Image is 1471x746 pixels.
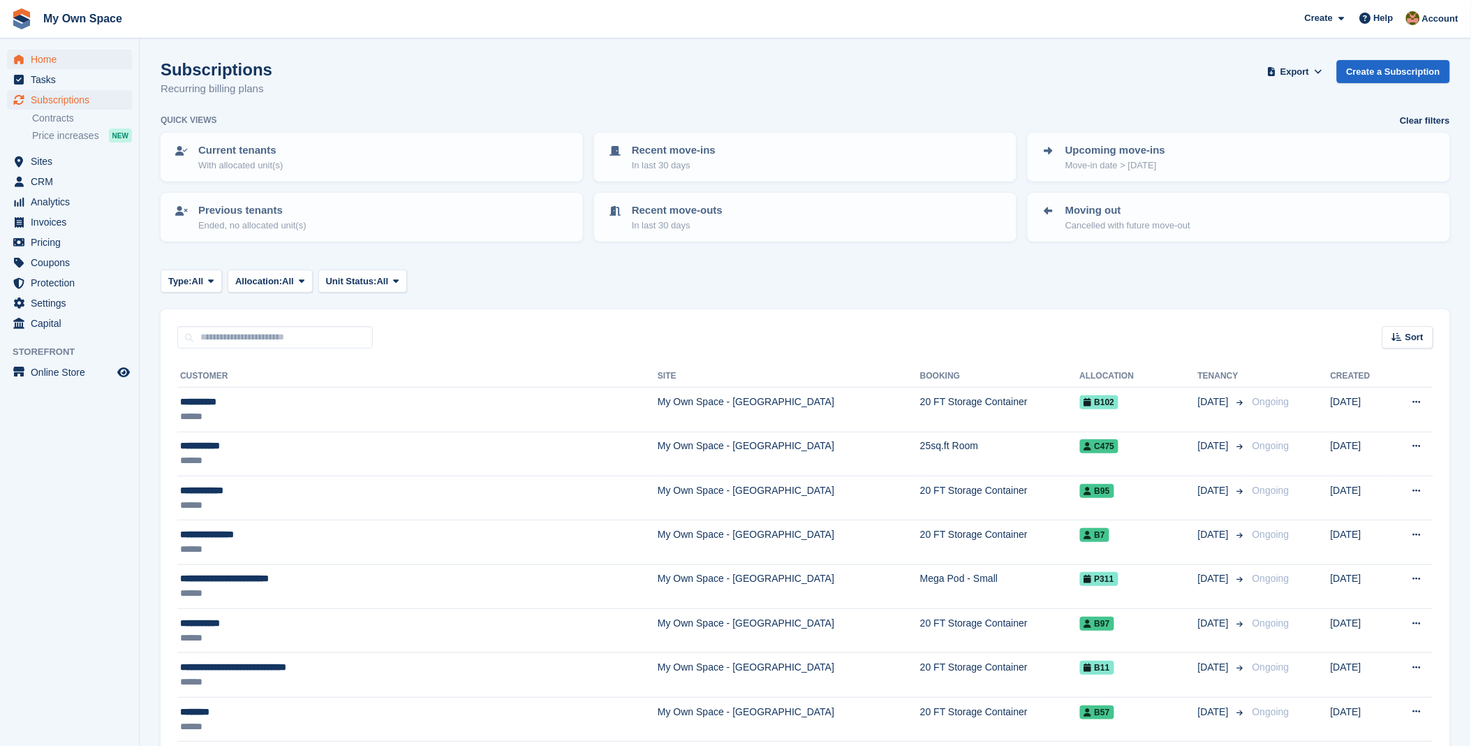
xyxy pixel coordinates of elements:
[1331,520,1390,564] td: [DATE]
[115,364,132,381] a: Preview store
[31,70,114,89] span: Tasks
[1252,440,1289,451] span: Ongoing
[920,388,1080,432] td: 20 FT Storage Container
[1198,660,1232,675] span: [DATE]
[920,609,1080,653] td: 20 FT Storage Container
[1198,705,1232,719] span: [DATE]
[632,142,716,159] p: Recent move-ins
[1252,529,1289,540] span: Ongoing
[658,388,920,432] td: My Own Space - [GEOGRAPHIC_DATA]
[31,212,114,232] span: Invoices
[1252,617,1289,629] span: Ongoing
[658,564,920,608] td: My Own Space - [GEOGRAPHIC_DATA]
[632,203,723,219] p: Recent move-outs
[161,81,272,97] p: Recurring billing plans
[235,275,282,288] span: Allocation:
[318,270,407,293] button: Unit Status: All
[282,275,294,288] span: All
[632,159,716,173] p: In last 30 days
[7,192,132,212] a: menu
[632,219,723,233] p: In last 30 days
[31,253,114,272] span: Coupons
[198,159,283,173] p: With allocated unit(s)
[1331,609,1390,653] td: [DATE]
[1080,365,1198,388] th: Allocation
[32,129,99,142] span: Price increases
[1405,330,1424,344] span: Sort
[1374,11,1394,25] span: Help
[1065,203,1190,219] p: Moving out
[1331,697,1390,741] td: [DATE]
[11,8,32,29] img: stora-icon-8386f47178a22dfd0bd8f6a31ec36ba5ce8667c1dd55bd0f319d3a0aa187defe.svg
[7,152,132,171] a: menu
[658,609,920,653] td: My Own Space - [GEOGRAPHIC_DATA]
[228,270,313,293] button: Allocation: All
[1198,365,1247,388] th: Tenancy
[658,365,920,388] th: Site
[1252,573,1289,584] span: Ongoing
[1065,159,1165,173] p: Move-in date > [DATE]
[162,194,582,240] a: Previous tenants Ended, no allocated unit(s)
[1252,661,1289,673] span: Ongoing
[161,270,222,293] button: Type: All
[31,152,114,171] span: Sites
[161,114,217,126] h6: Quick views
[7,253,132,272] a: menu
[161,60,272,79] h1: Subscriptions
[920,432,1080,476] td: 25sq.ft Room
[658,432,920,476] td: My Own Space - [GEOGRAPHIC_DATA]
[13,345,139,359] span: Storefront
[31,233,114,252] span: Pricing
[31,90,114,110] span: Subscriptions
[1080,705,1114,719] span: B57
[1252,485,1289,496] span: Ongoing
[109,129,132,142] div: NEW
[1198,439,1232,453] span: [DATE]
[7,314,132,333] a: menu
[1280,65,1309,79] span: Export
[198,203,306,219] p: Previous tenants
[1080,528,1109,542] span: B7
[1406,11,1420,25] img: Keely Collin
[1264,60,1326,83] button: Export
[1198,527,1232,542] span: [DATE]
[168,275,192,288] span: Type:
[32,112,132,125] a: Contracts
[1331,476,1390,520] td: [DATE]
[7,273,132,293] a: menu
[1305,11,1333,25] span: Create
[7,233,132,252] a: menu
[1029,134,1449,180] a: Upcoming move-ins Move-in date > [DATE]
[31,314,114,333] span: Capital
[1080,617,1114,631] span: B97
[326,275,377,288] span: Unit Status:
[1080,439,1119,453] span: C475
[1198,616,1232,631] span: [DATE]
[192,275,204,288] span: All
[596,194,1015,240] a: Recent move-outs In last 30 days
[162,134,582,180] a: Current tenants With allocated unit(s)
[1198,395,1232,409] span: [DATE]
[1331,653,1390,697] td: [DATE]
[1331,564,1390,608] td: [DATE]
[198,142,283,159] p: Current tenants
[1080,572,1118,586] span: P311
[1422,12,1458,26] span: Account
[31,172,114,191] span: CRM
[32,128,132,143] a: Price increases NEW
[377,275,389,288] span: All
[31,273,114,293] span: Protection
[31,192,114,212] span: Analytics
[1065,219,1190,233] p: Cancelled with future move-out
[177,365,658,388] th: Customer
[658,653,920,697] td: My Own Space - [GEOGRAPHIC_DATA]
[7,70,132,89] a: menu
[1337,60,1450,83] a: Create a Subscription
[1331,388,1390,432] td: [DATE]
[1198,483,1232,498] span: [DATE]
[1198,571,1232,586] span: [DATE]
[7,172,132,191] a: menu
[658,520,920,564] td: My Own Space - [GEOGRAPHIC_DATA]
[920,653,1080,697] td: 20 FT Storage Container
[1065,142,1165,159] p: Upcoming move-ins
